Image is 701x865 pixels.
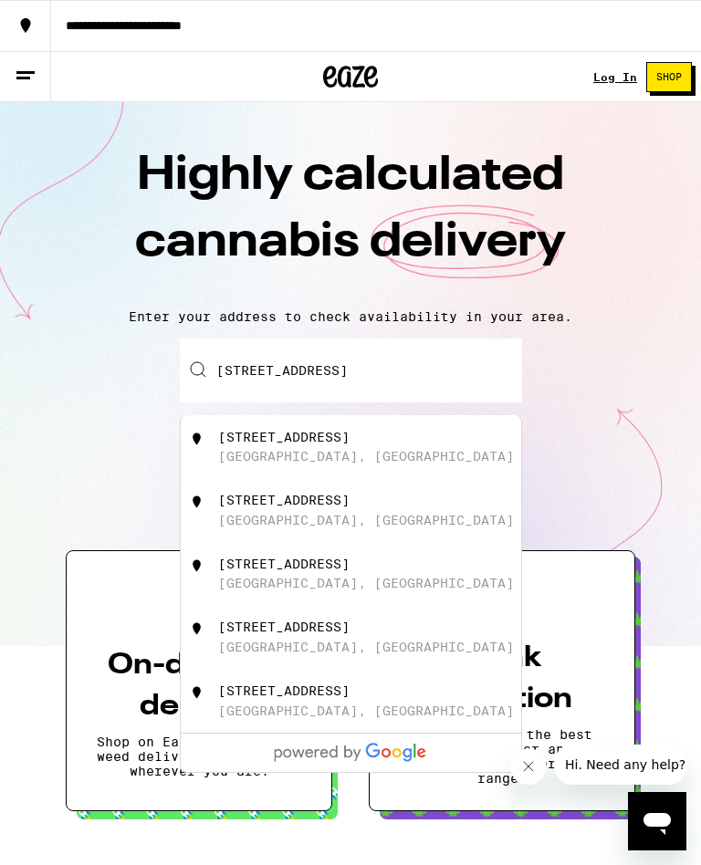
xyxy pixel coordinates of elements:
[218,493,350,507] div: [STREET_ADDRESS]
[188,430,206,448] img: 1043 Stone Pine Ln
[218,620,350,634] div: [STREET_ADDRESS]
[188,493,206,511] img: 1043 Stone Pine Ln
[554,745,686,785] iframe: Message from company
[218,557,350,571] div: [STREET_ADDRESS]
[218,683,350,698] div: [STREET_ADDRESS]
[593,71,637,83] a: Log In
[510,748,547,785] iframe: Close message
[31,143,670,295] h1: Highly calculated cannabis delivery
[66,550,332,811] button: On-demand deliveryShop on Eaze and get your weed delivered on demand, wherever you are.
[218,449,514,464] div: [GEOGRAPHIC_DATA], [GEOGRAPHIC_DATA]
[96,735,302,778] p: Shop on Eaze and get your weed delivered on demand, wherever you are.
[218,703,514,718] div: [GEOGRAPHIC_DATA], [GEOGRAPHIC_DATA]
[656,72,682,82] span: Shop
[188,683,206,702] img: 1043 Stone Pine Ln
[646,62,692,92] button: Shop
[628,792,686,850] iframe: Button to launch messaging window
[218,430,350,444] div: [STREET_ADDRESS]
[218,513,514,527] div: [GEOGRAPHIC_DATA], [GEOGRAPHIC_DATA]
[637,62,701,92] a: Shop
[96,645,302,727] h3: On-demand delivery
[218,640,514,654] div: [GEOGRAPHIC_DATA], [GEOGRAPHIC_DATA]
[188,620,206,638] img: 1043 Stone Pine Court
[18,309,683,324] p: Enter your address to check availability in your area.
[218,576,514,590] div: [GEOGRAPHIC_DATA], [GEOGRAPHIC_DATA]
[180,339,522,402] input: Enter your delivery address
[188,557,206,575] img: 1043 Stone Pine Ln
